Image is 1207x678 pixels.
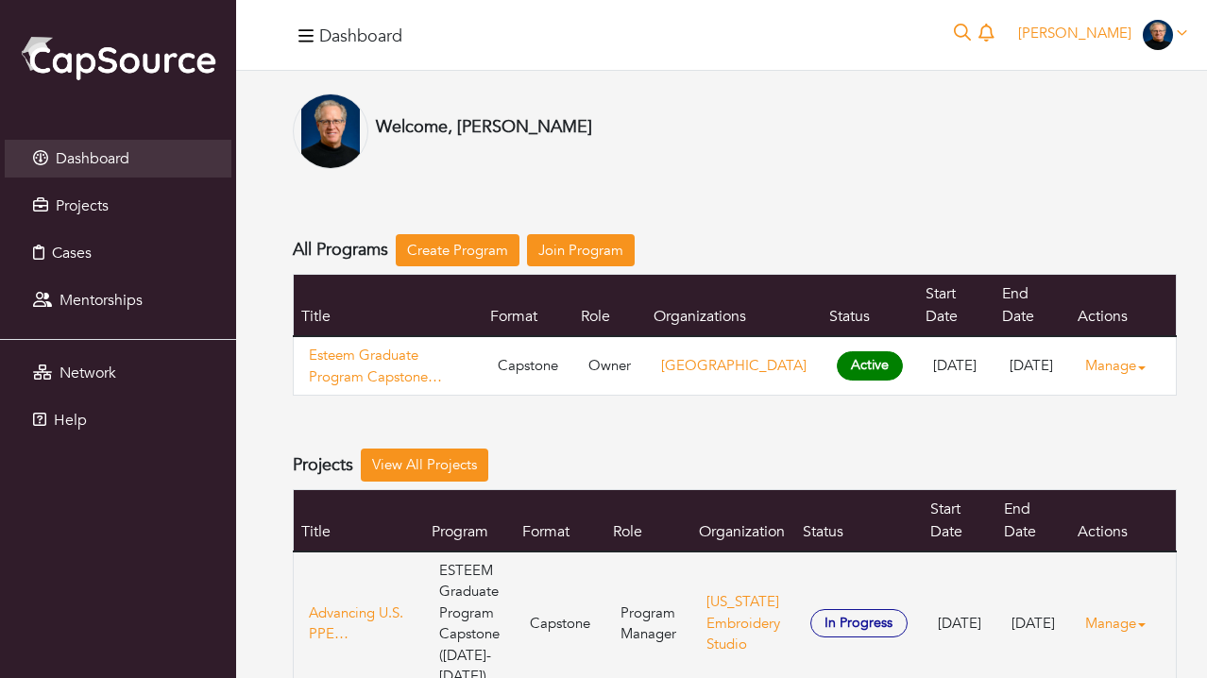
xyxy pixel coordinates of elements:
[483,336,573,396] td: Capstone
[19,33,217,82] img: cap_logo.png
[1018,24,1131,42] span: [PERSON_NAME]
[918,275,994,337] th: Start Date
[5,401,231,439] a: Help
[527,234,635,267] a: Join Program
[1070,489,1177,551] th: Actions
[661,356,807,375] a: [GEOGRAPHIC_DATA]
[293,240,388,261] h4: All Programs
[795,489,923,551] th: Status
[691,489,795,551] th: Organization
[994,275,1069,337] th: End Date
[5,234,231,272] a: Cases
[396,234,519,267] a: Create Program
[923,489,996,551] th: Start Date
[319,26,402,47] h4: Dashboard
[5,281,231,319] a: Mentorships
[1085,605,1161,642] a: Manage
[54,410,87,431] span: Help
[706,592,780,653] a: [US_STATE] Embroidery Studio
[5,140,231,178] a: Dashboard
[515,489,605,551] th: Format
[56,195,109,216] span: Projects
[361,449,488,482] a: View All Projects
[424,489,515,551] th: Program
[59,290,143,311] span: Mentorships
[1070,275,1177,337] th: Actions
[309,345,467,387] a: Esteem Graduate Program Capstone ([DATE] [DATE])
[294,489,425,551] th: Title
[573,336,646,396] td: Owner
[573,275,646,337] th: Role
[293,93,368,169] img: neil_kane_web.jpg
[918,336,994,396] td: [DATE]
[810,609,908,638] span: In Progress
[52,243,92,263] span: Cases
[996,489,1070,551] th: End Date
[5,187,231,225] a: Projects
[646,275,822,337] th: Organizations
[822,275,919,337] th: Status
[1085,347,1161,384] a: Manage
[309,602,409,645] a: Advancing U.S. PPE Manufacturing: Strategic Business Planning for NYES PPE Division
[376,117,592,138] h4: Welcome, [PERSON_NAME]
[56,148,129,169] span: Dashboard
[294,275,483,337] th: Title
[1010,24,1196,42] a: [PERSON_NAME]
[1143,20,1173,50] img: neil_kane_web.jpg
[5,354,231,392] a: Network
[59,363,116,383] span: Network
[483,275,573,337] th: Format
[293,455,353,476] h4: Projects
[837,351,904,381] span: Active
[994,336,1069,396] td: [DATE]
[605,489,691,551] th: Role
